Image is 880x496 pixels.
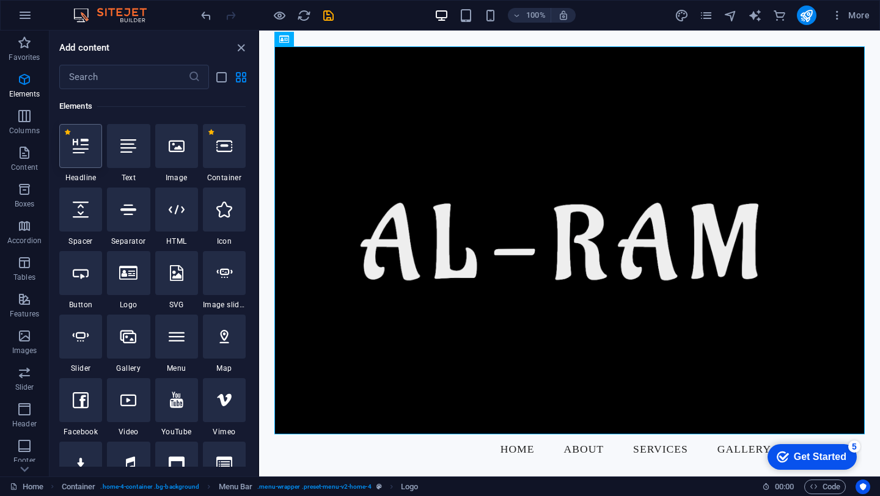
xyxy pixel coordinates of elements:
[526,8,546,23] h6: 100%
[155,251,198,310] div: SVG
[107,427,150,437] span: Video
[724,9,738,23] i: Navigator
[9,53,40,62] p: Favorites
[59,65,188,89] input: Search
[826,5,875,25] button: More
[558,10,569,21] i: On resize automatically adjust zoom level to fit chosen device.
[376,483,382,490] i: This element is a customizable preset
[155,300,198,310] span: SVG
[203,173,246,183] span: Container
[59,124,102,183] div: Headline
[155,236,198,246] span: HTML
[59,251,102,310] div: Button
[699,8,714,23] button: pages
[831,9,870,21] span: More
[155,378,198,437] div: YouTube
[155,427,198,437] span: YouTube
[59,236,102,246] span: Spacer
[296,8,311,23] button: reload
[508,8,551,23] button: 100%
[219,480,253,494] span: Click to select. Double-click to edit
[9,89,40,99] p: Elements
[203,236,246,246] span: Icon
[36,13,89,24] div: Get Started
[107,188,150,246] div: Separator
[155,315,198,373] div: Menu
[724,8,738,23] button: navigator
[11,162,38,172] p: Content
[70,8,162,23] img: Editor Logo
[9,126,40,136] p: Columns
[208,129,215,136] span: Remove from favorites
[775,480,794,494] span: 00 00
[155,363,198,373] span: Menu
[699,9,713,23] i: Pages (Ctrl+Alt+S)
[62,480,419,494] nav: breadcrumb
[12,346,37,356] p: Images
[155,173,198,183] span: Image
[59,363,102,373] span: Slider
[675,8,689,23] button: design
[748,9,762,23] i: AI Writer
[13,456,35,465] p: Footer
[7,236,42,246] p: Accordion
[203,300,246,310] span: Image slider
[199,9,213,23] i: Undo: Change image as headline (Ctrl+Z)
[15,199,35,209] p: Boxes
[748,8,763,23] button: text_generator
[107,251,150,310] div: Logo
[762,480,794,494] h6: Session time
[59,378,102,437] div: Facebook
[15,382,34,392] p: Slider
[59,315,102,373] div: Slider
[203,315,246,373] div: Map
[772,8,787,23] button: commerce
[804,480,846,494] button: Code
[59,173,102,183] span: Headline
[799,9,813,23] i: Publish
[155,124,198,183] div: Image
[810,480,840,494] span: Code
[90,2,103,15] div: 5
[272,8,287,23] button: Click here to leave preview mode and continue editing
[783,482,785,491] span: :
[675,9,689,23] i: Design (Ctrl+Alt+Y)
[100,480,199,494] span: . home-4-container .bg-background
[401,480,418,494] span: Click to select. Double-click to edit
[297,9,311,23] i: Reload page
[59,40,110,55] h6: Add content
[13,272,35,282] p: Tables
[155,188,198,246] div: HTML
[107,173,150,183] span: Text
[233,40,248,55] button: close panel
[12,419,37,429] p: Header
[107,300,150,310] span: Logo
[772,9,787,23] i: Commerce
[203,363,246,373] span: Map
[107,315,150,373] div: Gallery
[203,188,246,246] div: Icon
[203,427,246,437] span: Vimeo
[62,480,96,494] span: Click to select. Double-click to edit
[59,300,102,310] span: Button
[59,427,102,437] span: Facebook
[856,480,870,494] button: Usercentrics
[203,378,246,437] div: Vimeo
[203,124,246,183] div: Container
[257,480,371,494] span: . menu-wrapper .preset-menu-v2-home-4
[10,6,99,32] div: Get Started 5 items remaining, 0% complete
[321,9,335,23] i: Save (Ctrl+S)
[107,378,150,437] div: Video
[59,188,102,246] div: Spacer
[797,5,816,25] button: publish
[214,70,229,84] button: list-view
[203,251,246,310] div: Image slider
[59,99,246,114] h6: Elements
[233,70,248,84] button: grid-view
[64,129,71,136] span: Remove from favorites
[10,309,39,319] p: Features
[107,124,150,183] div: Text
[107,236,150,246] span: Separator
[199,8,213,23] button: undo
[321,8,335,23] button: save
